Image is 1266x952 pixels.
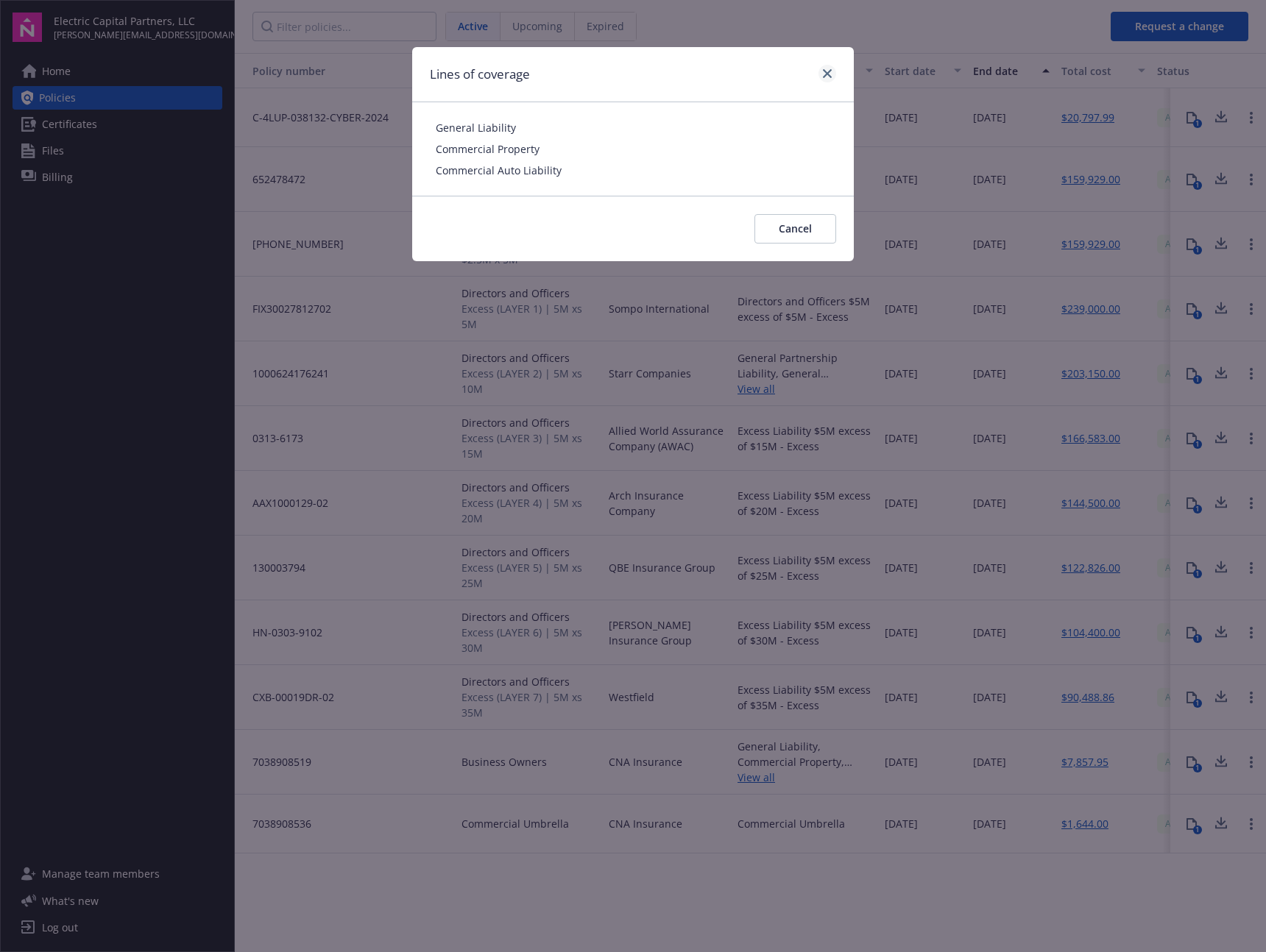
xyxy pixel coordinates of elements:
[436,120,830,135] span: General Liability
[430,65,530,84] h1: Lines of coverage
[754,214,836,244] button: Cancel
[436,163,830,178] span: Commercial Auto Liability
[818,65,836,82] a: close
[436,141,830,157] span: Commercial Property
[779,221,812,235] span: Cancel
